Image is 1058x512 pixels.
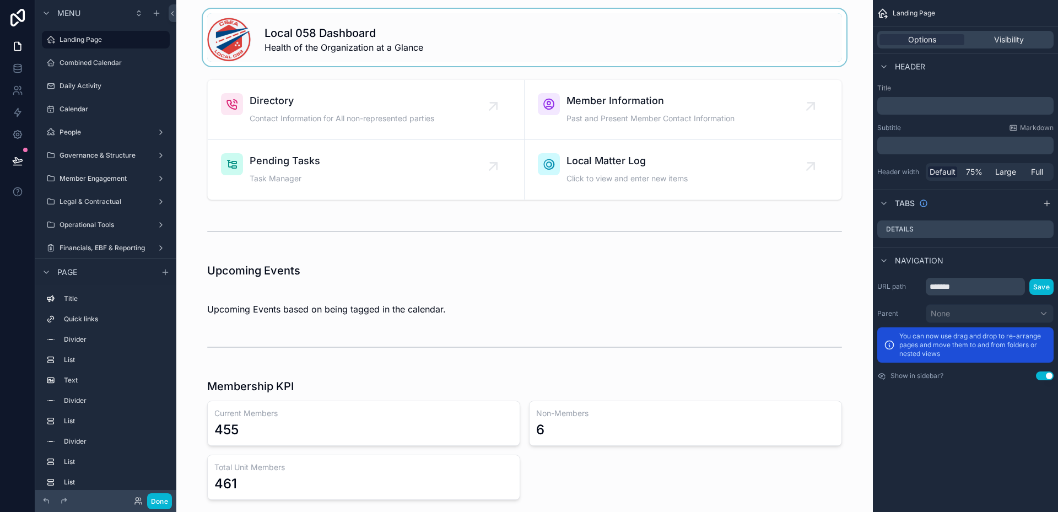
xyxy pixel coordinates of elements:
a: Governance & Structure [42,147,170,164]
label: Divider [64,396,165,405]
div: scrollable content [877,97,1054,115]
p: You can now use drag and drop to re-arrange pages and move them to and from folders or nested views [899,332,1047,358]
label: Combined Calendar [60,58,168,67]
span: Default [930,166,956,177]
span: Options [908,34,936,45]
label: Subtitle [877,123,901,132]
label: Details [886,225,914,234]
a: Landing Page [42,31,170,48]
a: Legal & Contractual [42,193,170,211]
label: Show in sidebar? [890,371,943,380]
label: Calendar [60,105,168,114]
label: Header width [877,168,921,176]
label: List [64,417,165,425]
div: scrollable content [35,285,176,490]
span: Header [895,61,925,72]
label: List [64,457,165,466]
span: Large [995,166,1016,177]
label: Operational Tools [60,220,152,229]
label: Text [64,376,165,385]
label: Legal & Contractual [60,197,152,206]
label: Divider [64,335,165,344]
button: None [926,304,1054,323]
button: Save [1029,279,1054,295]
span: Tabs [895,198,915,209]
a: Financials, EBF & Reporting [42,239,170,257]
label: People [60,128,152,137]
a: Markdown [1009,123,1054,132]
label: Title [877,84,1054,93]
label: Governance & Structure [60,151,152,160]
div: scrollable content [877,137,1054,154]
label: List [64,355,165,364]
label: Member Engagement [60,174,152,183]
label: Financials, EBF & Reporting [60,244,152,252]
span: Page [57,267,77,278]
span: Visibility [994,34,1024,45]
a: Calendar [42,100,170,118]
label: Divider [64,437,165,446]
a: Operational Tools [42,216,170,234]
label: Quick links [64,315,165,324]
span: Menu [57,8,80,19]
label: List [64,478,165,487]
label: Daily Activity [60,82,168,90]
span: Landing Page [893,9,935,18]
button: Done [147,493,172,509]
span: 75% [966,166,983,177]
label: URL path [877,282,921,291]
span: Full [1031,166,1043,177]
a: Daily Activity [42,77,170,95]
span: Navigation [895,255,943,266]
span: Markdown [1020,123,1054,132]
span: None [931,308,950,319]
a: People [42,123,170,141]
label: Title [64,294,165,303]
a: Member Engagement [42,170,170,187]
a: Combined Calendar [42,54,170,72]
label: Parent [877,309,921,318]
label: Landing Page [60,35,163,44]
